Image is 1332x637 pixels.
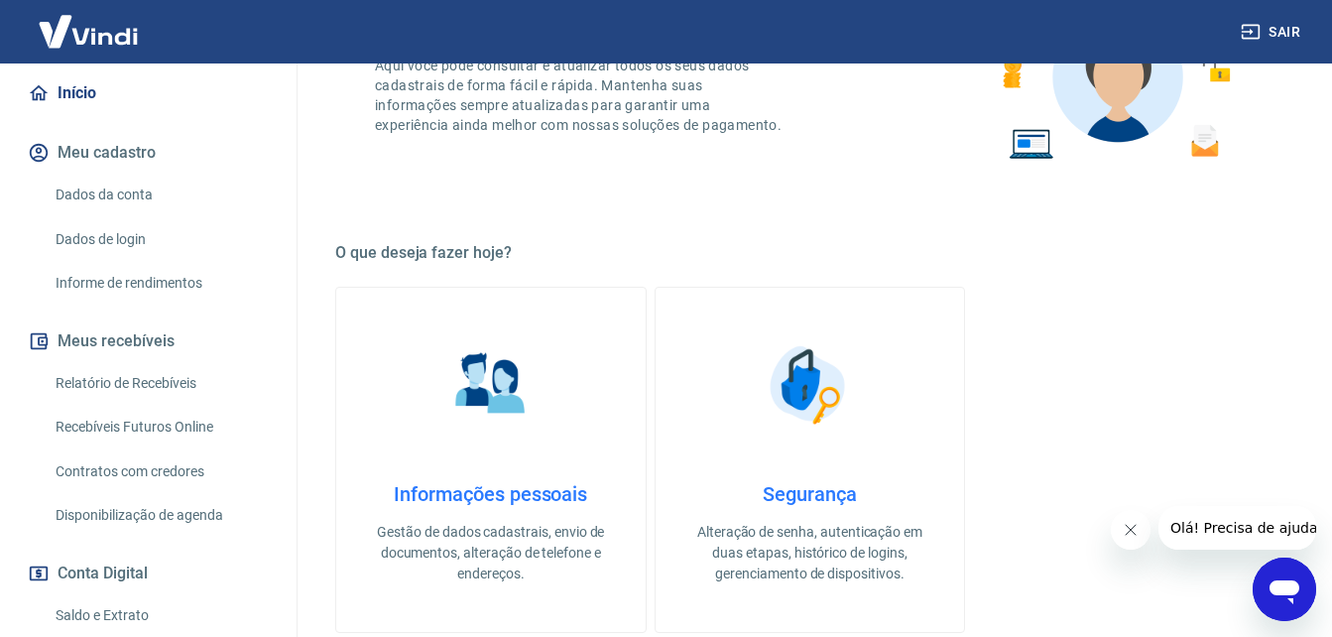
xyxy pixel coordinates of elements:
[1237,14,1308,51] button: Sair
[24,1,153,62] img: Vindi
[24,71,273,115] a: Início
[48,175,273,215] a: Dados da conta
[48,407,273,447] a: Recebíveis Futuros Online
[12,14,167,30] span: Olá! Precisa de ajuda?
[760,335,859,435] img: Segurança
[48,495,273,536] a: Disponibilização de agenda
[1253,558,1316,621] iframe: Botão para abrir a janela de mensagens
[335,243,1284,263] h5: O que deseja fazer hoje?
[48,363,273,404] a: Relatório de Recebíveis
[48,219,273,260] a: Dados de login
[687,482,933,506] h4: Segurança
[48,451,273,492] a: Contratos com credores
[1111,510,1150,550] iframe: Fechar mensagem
[1158,506,1316,550] iframe: Mensagem da empresa
[48,263,273,304] a: Informe de rendimentos
[48,595,273,636] a: Saldo e Extrato
[24,552,273,595] button: Conta Digital
[335,287,647,633] a: Informações pessoaisInformações pessoaisGestão de dados cadastrais, envio de documentos, alteraçã...
[441,335,541,435] img: Informações pessoais
[24,319,273,363] button: Meus recebíveis
[24,131,273,175] button: Meu cadastro
[368,522,614,584] p: Gestão de dados cadastrais, envio de documentos, alteração de telefone e endereços.
[655,287,966,633] a: SegurançaSegurançaAlteração de senha, autenticação em duas etapas, histórico de logins, gerenciam...
[687,522,933,584] p: Alteração de senha, autenticação em duas etapas, histórico de logins, gerenciamento de dispositivos.
[368,482,614,506] h4: Informações pessoais
[375,56,786,135] p: Aqui você pode consultar e atualizar todos os seus dados cadastrais de forma fácil e rápida. Mant...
